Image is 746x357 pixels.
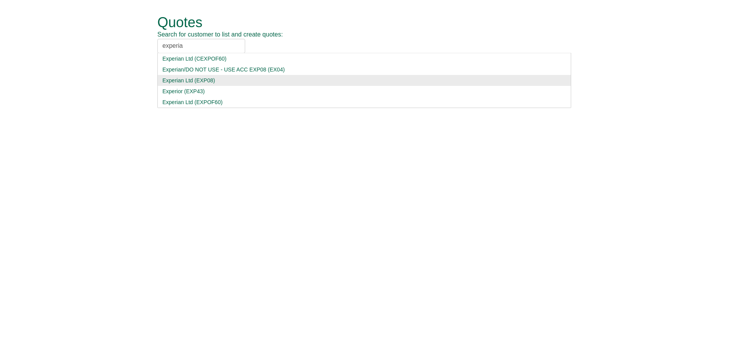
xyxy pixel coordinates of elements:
span: Search for customer to list and create quotes: [157,31,283,38]
div: Experian/DO NOT USE - USE ACC EXP08 (EX04) [162,66,566,73]
h1: Quotes [157,15,571,30]
div: Experian Ltd (CEXPOF60) [162,55,566,63]
div: Experian Ltd (EXP08) [162,77,566,84]
div: Experior (EXP43) [162,87,566,95]
div: Experian Ltd (EXPOF60) [162,98,566,106]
